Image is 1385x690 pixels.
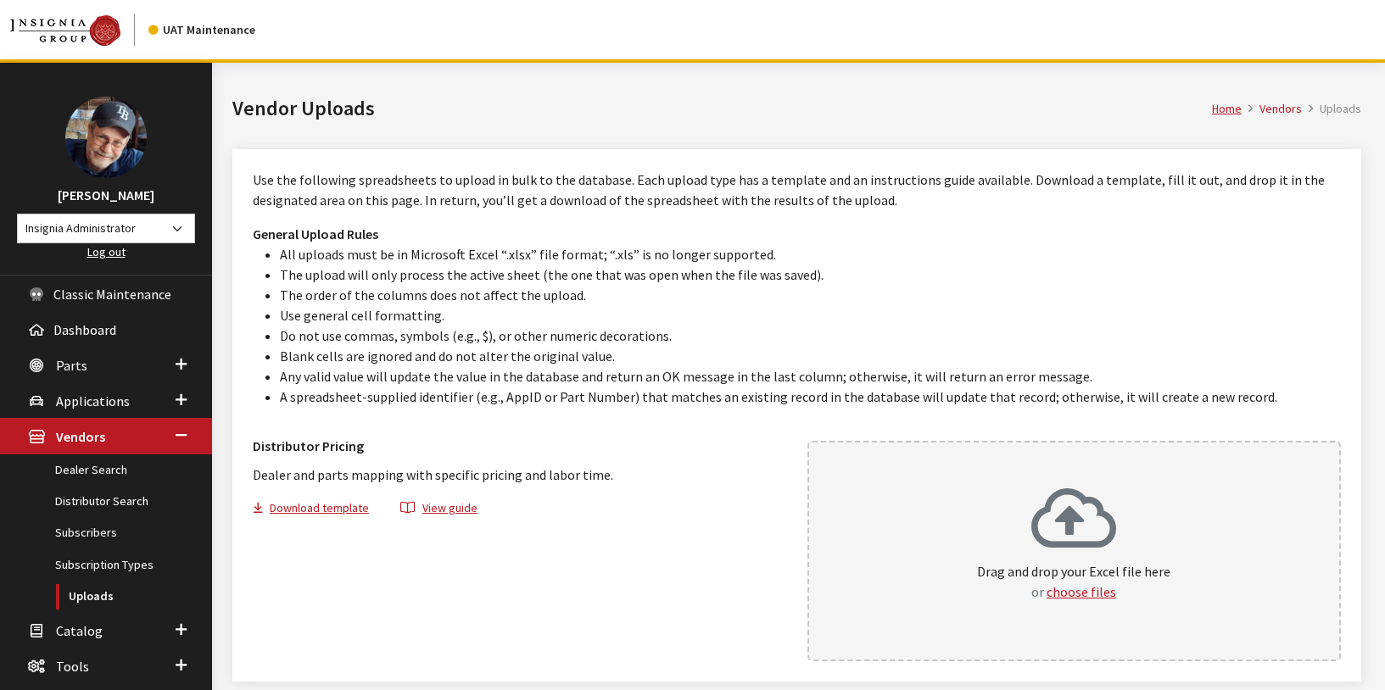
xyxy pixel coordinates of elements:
[10,15,120,46] img: Catalog Maintenance
[1242,100,1302,118] li: Vendors
[280,326,1341,346] li: Do not use commas, symbols (e.g., $), or other numeric decorations.
[280,366,1341,387] li: Any valid value will update the value in the database and return an OK message in the last column...
[56,357,87,374] span: Parts
[148,21,255,39] div: UAT Maintenance
[1302,100,1361,118] li: Uploads
[280,244,1341,264] li: All uploads must be in Microsoft Excel “.xlsx” file format; “.xls” is no longer supported.
[386,498,492,523] button: View guide
[56,392,130,409] span: Applications
[17,185,195,205] h3: [PERSON_NAME]
[65,97,147,178] img: Ray Goodwin
[253,170,1341,210] p: Use the following spreadsheets to upload in bulk to the database. Each upload type has a template...
[253,498,383,523] button: Download template
[1031,583,1044,600] span: or
[253,465,787,485] p: Dealer and parts mapping with specific pricing and labor time.
[1212,101,1242,116] a: Home
[56,658,89,675] span: Tools
[280,305,1341,326] li: Use general cell formatting.
[253,436,787,456] h3: Distributor Pricing
[280,264,1341,285] li: The upload will only process the active sheet (the one that was open when the file was saved).
[53,321,116,338] span: Dashboard
[1047,581,1116,602] button: choose files
[232,93,1212,124] h1: Vendor Uploads
[53,286,171,303] span: Classic Maintenance
[10,14,148,46] a: Insignia Group logo
[280,346,1341,366] li: Blank cells are ignored and do not alter the original value.
[56,622,103,639] span: Catalog
[87,244,126,259] a: Log out
[56,429,105,446] span: Vendors
[977,561,1170,602] p: Drag and drop your Excel file here
[280,387,1341,407] li: A spreadsheet-supplied identifier (e.g., AppID or Part Number) that matches an existing record in...
[280,285,1341,305] li: The order of the columns does not affect the upload.
[253,224,1341,244] h3: General Upload Rules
